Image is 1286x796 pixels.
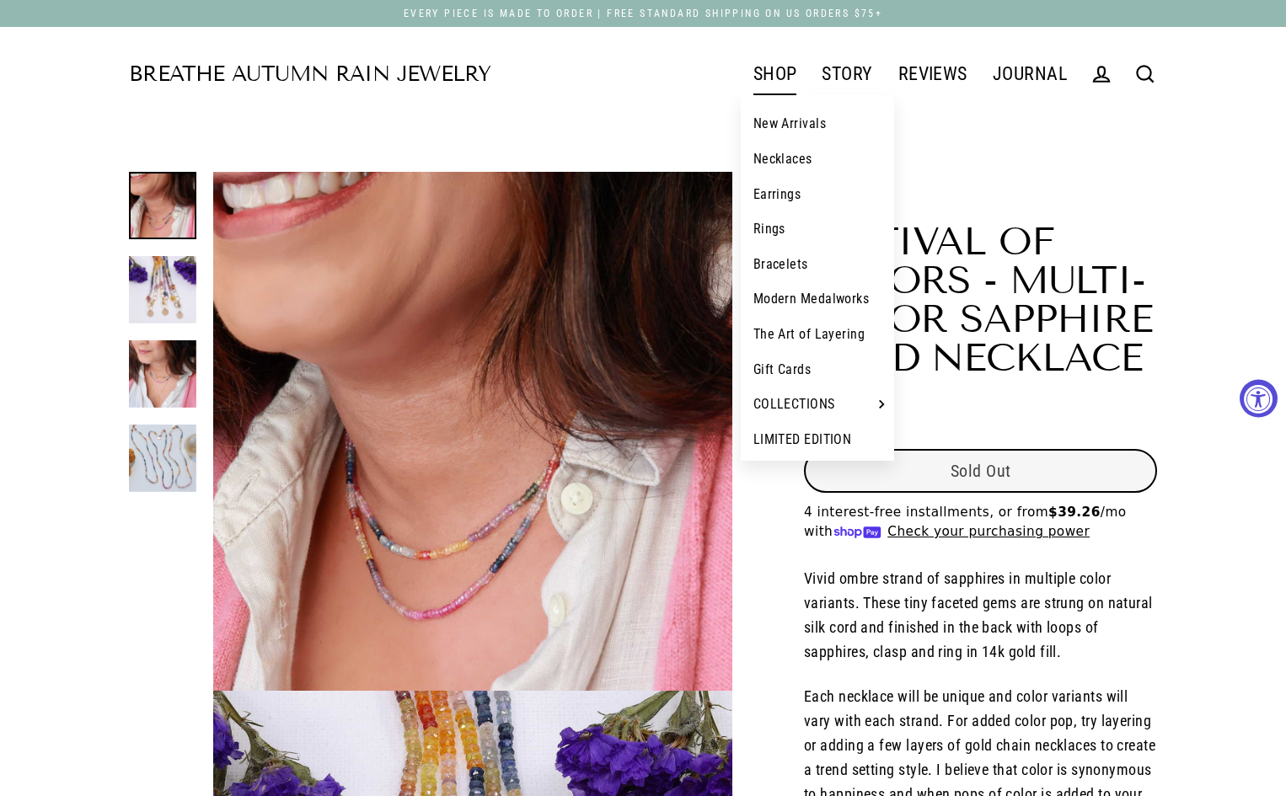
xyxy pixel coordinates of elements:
a: Bracelets [741,247,895,282]
div: Primary [490,52,1080,96]
button: Sold Out [804,449,1157,493]
a: New Arrivals [741,106,895,142]
span: Sold Out [951,461,1011,481]
a: LIMITED EDITION [741,422,895,457]
a: SHOP [741,53,810,95]
a: COLLECTIONS [741,387,895,422]
a: Earrings [741,177,895,212]
span: Vivid ombre strand of sapphires in multiple color variants. These tiny faceted gems are strung on... [804,569,1153,660]
a: Necklaces [741,142,895,177]
a: Modern Medalworks [741,281,895,317]
img: Festival of Colors - Multi-Color Sapphire Gold Necklace detail image | Breathe Autumn Rain Artisa... [129,256,196,323]
img: Festival of Colors - Multi-Color Sapphire Gold Necklace alt image | Breathe Autumn Rain Artisan J... [129,425,196,492]
a: The Art of Layering [741,317,895,352]
a: Breathe Autumn Rain Jewelry [129,64,490,85]
img: Festival of Colors - Multi-Color Sapphire Gold Necklace life style layering image | Breathe Autum... [129,340,196,408]
h1: Festival of Colors - Multi-Color Sapphire Gold Necklace [804,222,1157,377]
a: Rings [741,211,895,247]
a: JOURNAL [980,53,1080,95]
button: Accessibility Widget, click to open [1240,379,1278,417]
a: REVIEWS [886,53,980,95]
a: Gift Cards [741,352,895,387]
a: STORY [809,53,885,95]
